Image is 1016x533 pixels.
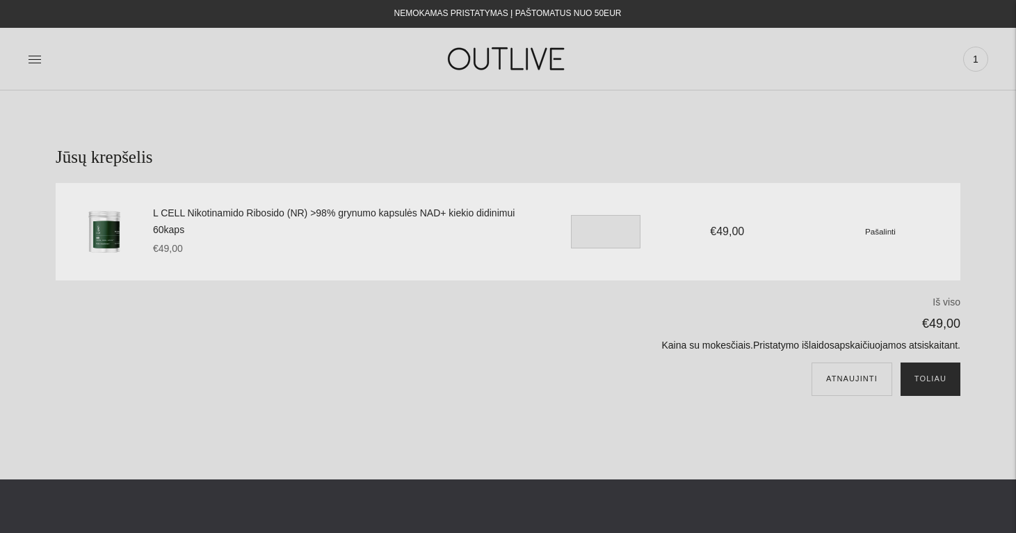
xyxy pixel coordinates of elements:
[372,337,960,354] p: Kaina su mokesčiais. apskaičiuojamos atsiskaitant.
[372,294,960,311] p: Iš viso
[753,340,834,351] a: Pristatymo išlaidos
[901,363,960,396] button: Toliau
[372,313,960,335] p: €49,00
[812,363,892,396] button: Atnaujinti
[56,146,960,169] h1: Jūsų krepšelis
[966,49,985,69] span: 1
[865,227,896,236] small: Pašalinti
[394,6,622,22] div: NEMOKAMAS PRISTATYMAS Į PAŠTOMATUS NUO 50EUR
[70,197,139,266] img: L CELL Nikotinamido Ribosido (NR) >98% grynumo kapsulės NAD+ kiekio didinimui 60kaps
[865,225,896,237] a: Pašalinti
[661,222,793,241] div: €49,00
[153,241,536,257] div: €49,00
[963,44,988,74] a: 1
[571,215,640,248] input: Translation missing: en.cart.general.item_quantity
[421,35,595,83] img: OUTLIVE
[153,205,536,239] a: L CELL Nikotinamido Ribosido (NR) >98% grynumo kapsulės NAD+ kiekio didinimui 60kaps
